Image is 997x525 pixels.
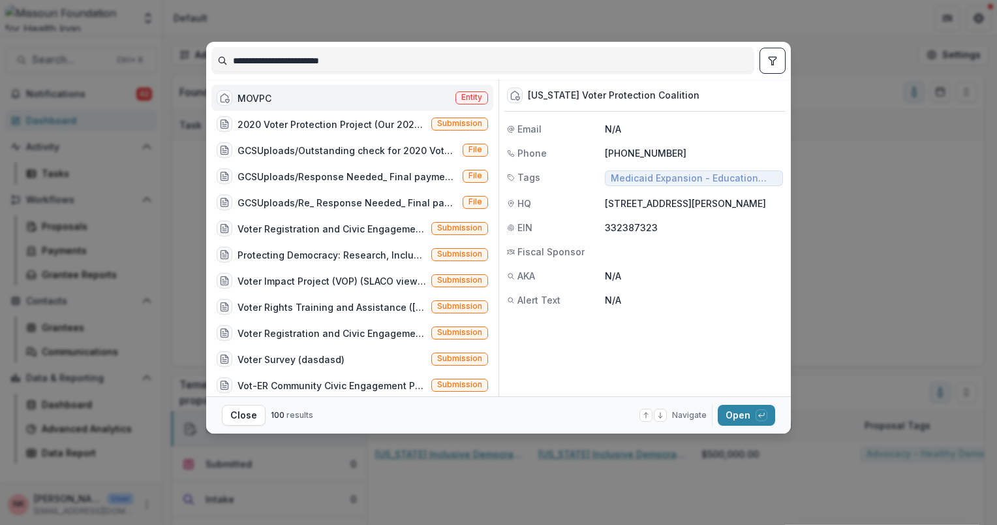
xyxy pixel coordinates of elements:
div: GCSUploads/Response Needed_ Final payment for 2020 Voter Protection Project (#20-0179-ME-20).msg [238,170,457,183]
span: Entity [461,93,482,102]
div: 2020 Voter Protection Project (Our 2020 Voter Protection Project focuses on a broad-based voter e... [238,118,426,131]
div: MOVPC [238,91,271,105]
span: Phone [517,146,547,160]
div: [US_STATE] Voter Protection Coalition [528,90,699,101]
span: File [468,197,482,206]
div: Voter Impact Project (VOP) (SLACO views community engagement as an essential Get Out the Vote str... [238,274,426,288]
p: N/A [605,269,783,283]
div: GCSUploads/Outstanding check for 2020 Voter Protection Project (#20-0179-ME-20).msg [238,144,457,157]
p: 332387323 [605,221,783,234]
span: Alert Text [517,293,560,307]
span: AKA [517,269,535,283]
p: N/A [605,122,783,136]
span: Submission [437,276,482,285]
span: Submission [437,223,482,232]
span: Medicaid Expansion - Education and Outreach ([DATE]-[DATE]) [611,173,777,184]
span: Submission [437,328,482,337]
span: EIN [517,221,532,234]
span: Email [517,122,542,136]
div: Protecting Democracy: Research, Inclusion, Support and Engagement (RISE) (The [MEDICAL_DATA] pand... [238,248,426,262]
span: Fiscal Sponsor [517,245,585,259]
button: Close [222,405,266,426]
p: [STREET_ADDRESS][PERSON_NAME] [605,197,783,210]
button: Open [718,405,775,426]
button: toggle filters [759,48,786,74]
span: 100 [271,410,284,420]
span: Submission [437,380,482,389]
span: Navigate [672,409,707,421]
span: Submission [437,354,482,363]
div: Voter Registration and Civic Engagement (SLU's Center for Service and Community Engagement will c... [238,326,426,340]
span: File [468,145,482,154]
span: results [286,410,313,420]
p: N/A [605,293,783,307]
span: Tags [517,170,540,184]
span: File [468,171,482,180]
div: Vot-ER Community Civic Engagement Program to support of Family Care Health Centers (Vot-ER's CCEP... [238,379,426,392]
div: Voter Registration and Civic Engagement in [GEOGRAPHIC_DATA] and County (Our voter registration a... [238,222,426,236]
span: Submission [437,119,482,128]
span: Submission [437,302,482,311]
div: Voter Rights Training and Assistance ([PERSON_NAME] proposes researching, preparing and presentin... [238,300,426,314]
div: GCSUploads/Re_ Response Needed_ Final payment for 2020 Voter Protection Project (#20-0179-ME-20).msg [238,196,457,210]
div: Voter Survey (dasdasd) [238,353,345,366]
p: [PHONE_NUMBER] [605,146,783,160]
span: Submission [437,249,482,259]
span: HQ [517,197,531,210]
